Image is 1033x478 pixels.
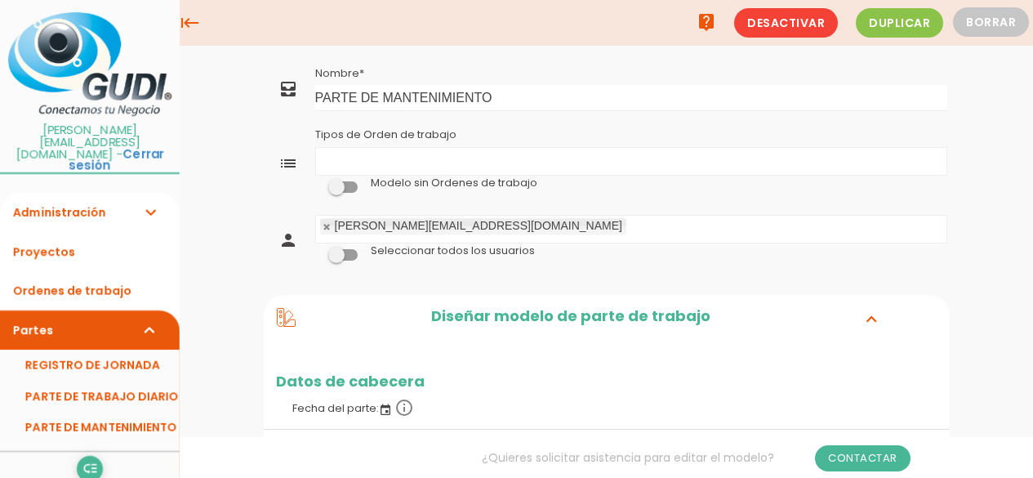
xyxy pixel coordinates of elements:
a: Contactar [815,445,911,471]
i: person [278,230,298,250]
label: Fecha del parte: [276,389,937,425]
label: Tipos de Orden de trabajo [315,127,456,142]
div: [PERSON_NAME][EMAIL_ADDRESS][DOMAIN_NAME] [335,221,622,231]
label: Modelo sin Ordenes de trabajo [371,176,537,190]
h2: Datos de cabecera [264,373,950,390]
img: itcons-logo [8,12,171,116]
i: list [278,154,298,173]
a: Cerrar sesión [69,146,164,175]
label: Proyecto del parte: [276,430,937,466]
label: Nombre [315,66,364,81]
i: event [379,404,392,417]
i: info_outline [394,398,414,418]
a: live_help [690,6,723,38]
span: Duplicar [856,8,943,38]
i: expand_more [858,308,884,329]
i: live_help [697,6,716,38]
h2: Diseñar modelo de parte de trabajo [296,308,845,329]
label: Seleccionar todos los usuarios [371,243,535,258]
span: Desactivar [734,8,838,38]
button: Borrar [953,7,1029,37]
i: expand_more [140,193,160,232]
i: expand_more [140,310,160,350]
i: all_inbox [278,79,298,99]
